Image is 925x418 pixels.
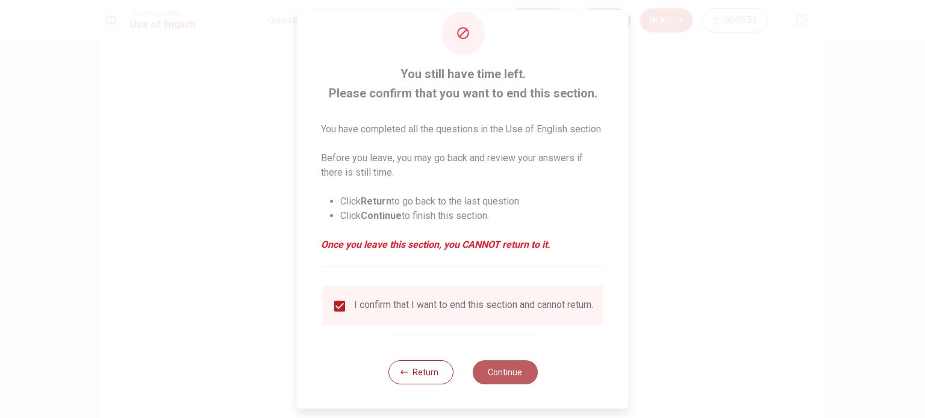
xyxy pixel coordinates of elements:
span: You still have time left. Please confirm that you want to end this section. [321,64,605,103]
li: Click to finish this section. [340,209,605,223]
button: Return [388,360,453,384]
strong: Continue [361,210,402,221]
p: You have completed all the questions in the Use of English section. [321,122,605,137]
li: Click to go back to the last question [340,194,605,209]
strong: Return [361,195,391,207]
button: Continue [472,360,537,384]
p: Before you leave, you may go back and review your answers if there is still time. [321,151,605,180]
div: I confirm that I want to end this section and cannot return. [354,299,593,313]
em: Once you leave this section, you CANNOT return to it. [321,238,605,252]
